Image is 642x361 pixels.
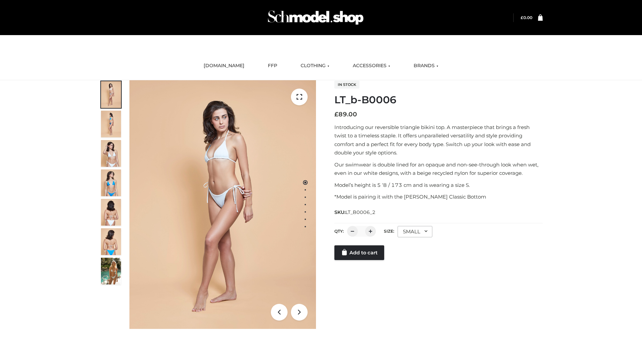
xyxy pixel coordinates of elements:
[101,140,121,167] img: ArielClassicBikiniTop_CloudNine_AzureSky_OW114ECO_3-scaled.jpg
[334,94,543,106] h1: LT_b-B0006
[334,245,384,260] a: Add to cart
[334,123,543,157] p: Introducing our reversible triangle bikini top. A masterpiece that brings a fresh twist to a time...
[296,58,334,73] a: CLOTHING
[199,58,249,73] a: [DOMAIN_NAME]
[334,193,543,201] p: *Model is pairing it with the [PERSON_NAME] Classic Bottom
[521,15,532,20] a: £0.00
[265,4,366,31] img: Schmodel Admin 964
[334,181,543,190] p: Model’s height is 5 ‘8 / 173 cm and is wearing a size S.
[521,15,532,20] bdi: 0.00
[334,111,338,118] span: £
[129,80,316,329] img: LT_b-B0006
[334,208,376,216] span: SKU:
[345,209,376,215] span: LT_B0006_2
[384,229,394,234] label: Size:
[101,169,121,196] img: ArielClassicBikiniTop_CloudNine_AzureSky_OW114ECO_4-scaled.jpg
[334,111,357,118] bdi: 89.00
[348,58,395,73] a: ACCESSORIES
[101,111,121,137] img: ArielClassicBikiniTop_CloudNine_AzureSky_OW114ECO_2-scaled.jpg
[398,226,432,237] div: SMALL
[334,81,359,89] span: In stock
[334,160,543,177] p: Our swimwear is double lined for an opaque and non-see-through look when wet, even in our white d...
[334,229,344,234] label: QTY:
[101,199,121,226] img: ArielClassicBikiniTop_CloudNine_AzureSky_OW114ECO_7-scaled.jpg
[101,258,121,284] img: Arieltop_CloudNine_AzureSky2.jpg
[101,81,121,108] img: ArielClassicBikiniTop_CloudNine_AzureSky_OW114ECO_1-scaled.jpg
[263,58,282,73] a: FFP
[101,228,121,255] img: ArielClassicBikiniTop_CloudNine_AzureSky_OW114ECO_8-scaled.jpg
[521,15,523,20] span: £
[409,58,443,73] a: BRANDS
